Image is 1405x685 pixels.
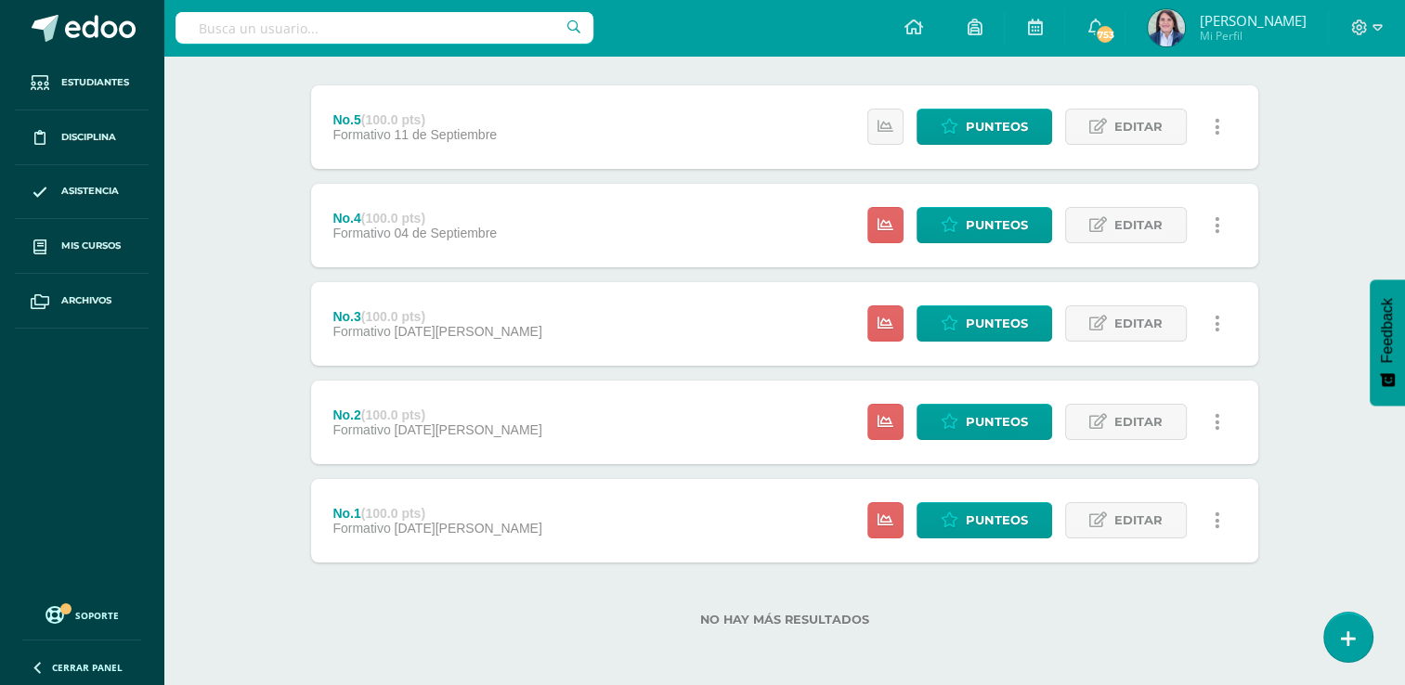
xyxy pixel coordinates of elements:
[1114,110,1163,144] span: Editar
[395,422,542,437] span: [DATE][PERSON_NAME]
[332,521,390,536] span: Formativo
[1199,28,1306,44] span: Mi Perfil
[15,56,149,110] a: Estudiantes
[966,110,1028,144] span: Punteos
[15,274,149,329] a: Archivos
[22,601,141,627] a: Soporte
[395,127,498,142] span: 11 de Septiembre
[15,219,149,274] a: Mis cursos
[15,165,149,220] a: Asistencia
[332,127,390,142] span: Formativo
[361,506,425,521] strong: (100.0 pts)
[61,293,111,308] span: Archivos
[395,226,498,240] span: 04 de Septiembre
[332,211,497,226] div: No.4
[917,207,1052,243] a: Punteos
[395,521,542,536] span: [DATE][PERSON_NAME]
[395,324,542,339] span: [DATE][PERSON_NAME]
[332,407,541,422] div: No.2
[1114,405,1163,439] span: Editar
[917,502,1052,538] a: Punteos
[1114,306,1163,341] span: Editar
[52,661,123,674] span: Cerrar panel
[361,112,425,127] strong: (100.0 pts)
[917,109,1052,145] a: Punteos
[361,309,425,324] strong: (100.0 pts)
[966,503,1028,537] span: Punteos
[361,211,425,226] strong: (100.0 pts)
[61,239,121,253] span: Mis cursos
[332,112,497,127] div: No.5
[966,405,1028,439] span: Punteos
[61,75,129,90] span: Estudiantes
[332,324,390,339] span: Formativo
[332,506,541,521] div: No.1
[1148,9,1185,46] img: 7189dd0a2475061f524ba7af0511f049.png
[1199,11,1306,30] span: [PERSON_NAME]
[176,12,593,44] input: Busca un usuario...
[311,613,1258,627] label: No hay más resultados
[15,110,149,165] a: Disciplina
[61,130,116,145] span: Disciplina
[332,226,390,240] span: Formativo
[332,422,390,437] span: Formativo
[361,407,425,422] strong: (100.0 pts)
[1379,298,1396,363] span: Feedback
[1095,24,1115,45] span: 753
[966,208,1028,242] span: Punteos
[966,306,1028,341] span: Punteos
[917,404,1052,440] a: Punteos
[61,184,119,199] span: Asistencia
[332,309,541,324] div: No.3
[75,609,119,622] span: Soporte
[1370,279,1405,406] button: Feedback - Mostrar encuesta
[917,305,1052,342] a: Punteos
[1114,503,1163,537] span: Editar
[1114,208,1163,242] span: Editar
